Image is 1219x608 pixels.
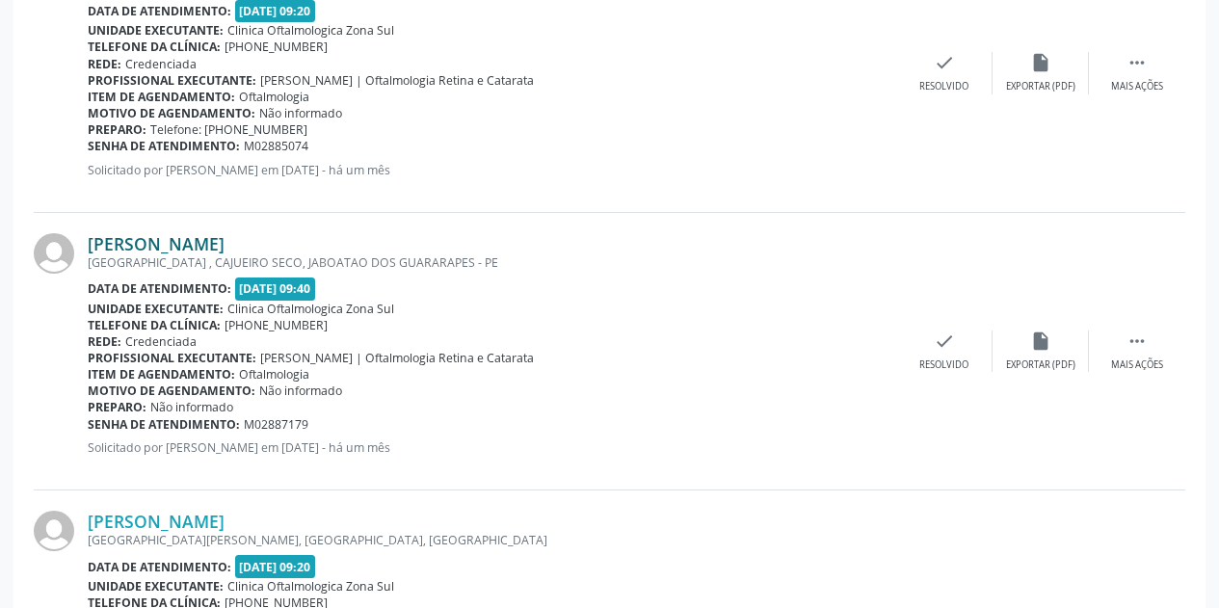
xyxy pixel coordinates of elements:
[225,39,328,55] span: [PHONE_NUMBER]
[244,416,308,433] span: M02887179
[259,105,342,121] span: Não informado
[88,333,121,350] b: Rede:
[919,80,968,93] div: Resolvido
[239,366,309,383] span: Oftalmologia
[88,366,235,383] b: Item de agendamento:
[88,162,896,178] p: Solicitado por [PERSON_NAME] em [DATE] - há um mês
[88,105,255,121] b: Motivo de agendamento:
[235,278,316,300] span: [DATE] 09:40
[34,233,74,274] img: img
[88,3,231,19] b: Data de atendimento:
[88,233,225,254] a: [PERSON_NAME]
[88,301,224,317] b: Unidade executante:
[88,559,231,575] b: Data de atendimento:
[88,399,146,415] b: Preparo:
[934,52,955,73] i: check
[227,301,394,317] span: Clinica Oftalmologica Zona Sul
[227,578,394,595] span: Clinica Oftalmologica Zona Sul
[125,56,197,72] span: Credenciada
[1126,330,1148,352] i: 
[150,399,233,415] span: Não informado
[260,72,534,89] span: [PERSON_NAME] | Oftalmologia Retina e Catarata
[88,578,224,595] b: Unidade executante:
[88,22,224,39] b: Unidade executante:
[88,511,225,532] a: [PERSON_NAME]
[239,89,309,105] span: Oftalmologia
[919,358,968,372] div: Resolvido
[88,138,240,154] b: Senha de atendimento:
[227,22,394,39] span: Clinica Oftalmologica Zona Sul
[150,121,307,138] span: Telefone: [PHONE_NUMBER]
[34,511,74,551] img: img
[88,72,256,89] b: Profissional executante:
[88,39,221,55] b: Telefone da clínica:
[88,89,235,105] b: Item de agendamento:
[88,56,121,72] b: Rede:
[244,138,308,154] span: M02885074
[88,439,896,456] p: Solicitado por [PERSON_NAME] em [DATE] - há um mês
[259,383,342,399] span: Não informado
[1030,52,1051,73] i: insert_drive_file
[1126,52,1148,73] i: 
[125,333,197,350] span: Credenciada
[88,350,256,366] b: Profissional executante:
[1111,80,1163,93] div: Mais ações
[1111,358,1163,372] div: Mais ações
[225,317,328,333] span: [PHONE_NUMBER]
[260,350,534,366] span: [PERSON_NAME] | Oftalmologia Retina e Catarata
[1006,358,1075,372] div: Exportar (PDF)
[235,555,316,577] span: [DATE] 09:20
[88,317,221,333] b: Telefone da clínica:
[88,254,896,271] div: [GEOGRAPHIC_DATA] , CAJUEIRO SECO, JABOATAO DOS GUARARAPES - PE
[88,280,231,297] b: Data de atendimento:
[934,330,955,352] i: check
[1006,80,1075,93] div: Exportar (PDF)
[88,532,896,548] div: [GEOGRAPHIC_DATA][PERSON_NAME], [GEOGRAPHIC_DATA], [GEOGRAPHIC_DATA]
[88,121,146,138] b: Preparo:
[88,383,255,399] b: Motivo de agendamento:
[88,416,240,433] b: Senha de atendimento:
[1030,330,1051,352] i: insert_drive_file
